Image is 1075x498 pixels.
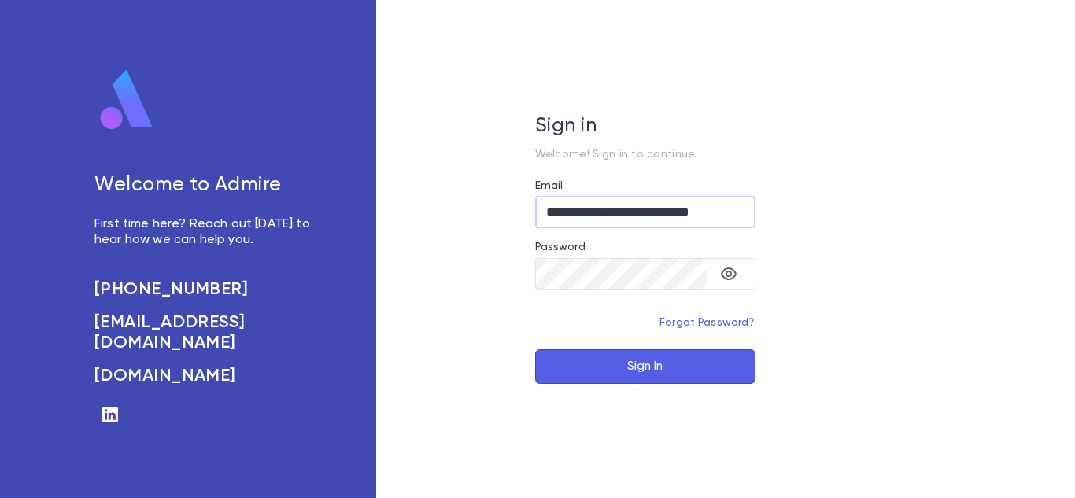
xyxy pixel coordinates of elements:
[535,241,586,253] label: Password
[94,366,313,386] a: [DOMAIN_NAME]
[535,115,755,138] h5: Sign in
[94,216,313,248] p: First time here? Reach out [DATE] to hear how we can help you.
[713,258,744,290] button: toggle password visibility
[94,279,313,300] a: [PHONE_NUMBER]
[535,349,755,384] button: Sign In
[535,148,755,160] p: Welcome! Sign in to continue.
[94,174,313,197] h5: Welcome to Admire
[535,179,563,192] label: Email
[659,317,755,328] a: Forgot Password?
[94,68,159,131] img: logo
[94,312,313,353] a: [EMAIL_ADDRESS][DOMAIN_NAME]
